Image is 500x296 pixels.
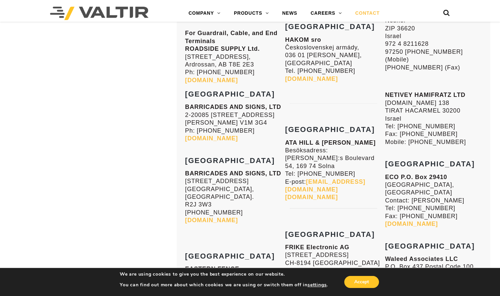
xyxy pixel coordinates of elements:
b: ROADSIDE SUPPLY Ltd. [185,45,260,52]
strong: BARRICADES AND SIGNS, LTD [185,170,281,177]
p: [GEOGRAPHIC_DATA], [GEOGRAPHIC_DATA] Contact: [PERSON_NAME] Tel: [PHONE_NUMBER] Fax: [PHONE_NUMBER] [385,173,482,228]
strong: For Guardrail, Cable, and End Terminals [185,30,278,44]
a: NEWS [276,7,304,20]
a: [DOMAIN_NAME] [285,76,338,82]
a: COMPANY [182,7,227,20]
img: Valtir [50,7,148,20]
p: 2-20085 [STREET_ADDRESS] [PERSON_NAME] V1M 3G4 Ph: [PHONE_NUMBER] [185,103,282,142]
strong: [GEOGRAPHIC_DATA] [285,22,375,31]
strong: ATA HILL & [PERSON_NAME] [285,139,376,146]
b: EASTERN FENCE [185,266,239,272]
p: [STREET_ADDRESS] CH-8194 [GEOGRAPHIC_DATA] [GEOGRAPHIC_DATA] Tel. + [PHONE_NUMBER] [285,244,382,290]
button: Accept [344,276,379,288]
a: [DOMAIN_NAME] [285,194,338,200]
p: Československej armády, 036 01 [PERSON_NAME], [GEOGRAPHIC_DATA] Tel. [PHONE_NUMBER] [285,36,382,83]
strong: [GEOGRAPHIC_DATA] [285,125,375,134]
strong: NETIVEY HAMIFRATZ LTD [385,92,465,98]
strong: [GEOGRAPHIC_DATA] [185,90,275,98]
p: Besöksadress: [PERSON_NAME]:s Boulevard 54, 169 74 Solna Tel: [PHONE_NUMBER] E-post: [285,139,382,201]
strong: [GEOGRAPHIC_DATA] [285,230,375,239]
a: [DOMAIN_NAME] [385,220,438,227]
button: settings [308,282,327,288]
p: [STREET_ADDRESS], Ardrossan, AB T8E 2E3 Ph: [PHONE_NUMBER] [185,29,282,84]
strong: HAKOM sro [285,36,321,43]
p: [STREET_ADDRESS] [GEOGRAPHIC_DATA], [GEOGRAPHIC_DATA]. R2J 3W3 [PHONE_NUMBER] [185,170,282,225]
strong: [GEOGRAPHIC_DATA] [185,156,275,165]
a: [DOMAIN_NAME] [185,77,238,84]
strong: ECO P.O. Box 29410 [385,174,447,180]
strong: [GEOGRAPHIC_DATA] [185,252,275,260]
a: CAREERS [304,7,349,20]
p: We are using cookies to give you the best experience on our website. [120,271,328,277]
a: PRODUCTS [227,7,276,20]
a: CONTACT [349,7,386,20]
a: [DOMAIN_NAME] [185,135,238,142]
strong: [GEOGRAPHIC_DATA] [385,242,475,250]
p: You can find out more about which cookies we are using or switch them off in . [120,282,328,288]
p: [DOMAIN_NAME] 2113 Nesher ZIP 36620 Israel 972 4 8211628 97250 [PHONE_NUMBER] (Mobile) [PHONE_NUM... [385,1,482,71]
p: [DOMAIN_NAME] 138 TIRAT HACARMEL 30200 Israel Tel: [PHONE_NUMBER] Fax: [PHONE_NUMBER] Mobile: [PH... [385,91,482,146]
strong: BARRICADES AND SIGNS, LTD [185,104,281,110]
strong: FRIKE Electronic AG [285,244,350,251]
strong: Waleed Associates LLC [385,256,458,262]
strong: [GEOGRAPHIC_DATA] [385,160,475,168]
a: [EMAIL_ADDRESS][DOMAIN_NAME] [285,178,366,193]
a: [DOMAIN_NAME] [185,217,238,224]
